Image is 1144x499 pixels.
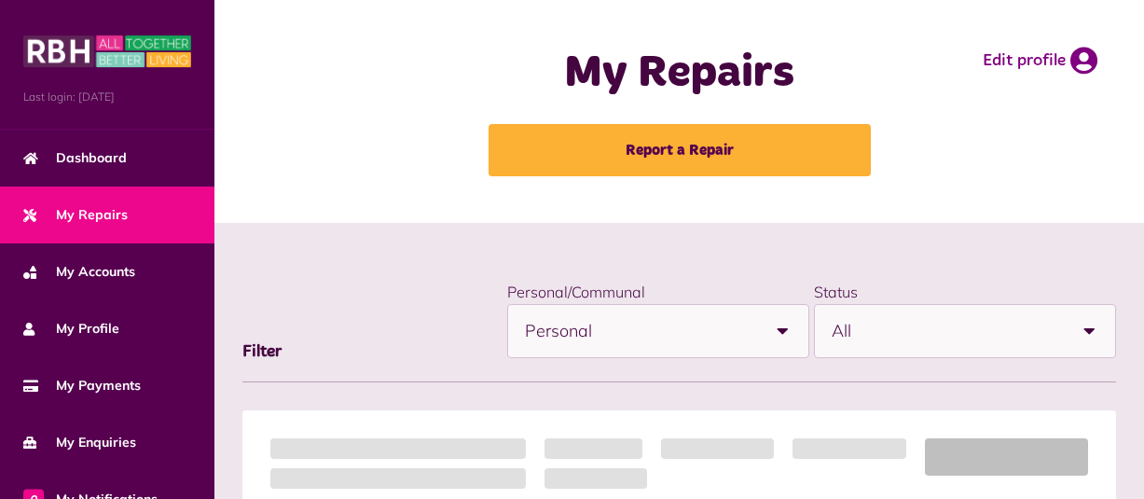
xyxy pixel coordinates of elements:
[983,47,1097,75] a: Edit profile
[23,89,191,105] span: Last login: [DATE]
[23,33,191,70] img: MyRBH
[489,124,871,176] a: Report a Repair
[23,205,128,225] span: My Repairs
[23,376,141,395] span: My Payments
[23,148,127,168] span: Dashboard
[23,262,135,282] span: My Accounts
[465,47,893,101] h1: My Repairs
[23,433,136,452] span: My Enquiries
[23,319,119,339] span: My Profile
